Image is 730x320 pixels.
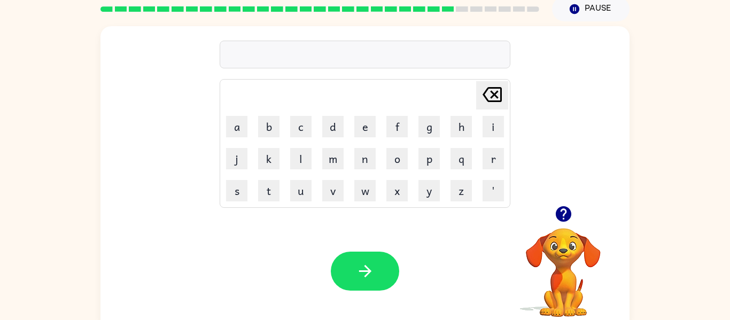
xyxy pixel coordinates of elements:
button: r [483,148,504,169]
button: z [451,180,472,201]
button: j [226,148,247,169]
button: x [386,180,408,201]
button: m [322,148,344,169]
button: l [290,148,312,169]
button: s [226,180,247,201]
button: d [322,116,344,137]
button: n [354,148,376,169]
button: c [290,116,312,137]
button: h [451,116,472,137]
button: v [322,180,344,201]
button: u [290,180,312,201]
button: b [258,116,279,137]
button: k [258,148,279,169]
button: p [418,148,440,169]
button: t [258,180,279,201]
video: Your browser must support playing .mp4 files to use Literably. Please try using another browser. [510,212,617,318]
button: i [483,116,504,137]
button: ' [483,180,504,201]
button: q [451,148,472,169]
button: w [354,180,376,201]
button: a [226,116,247,137]
button: o [386,148,408,169]
button: e [354,116,376,137]
button: g [418,116,440,137]
button: y [418,180,440,201]
button: f [386,116,408,137]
